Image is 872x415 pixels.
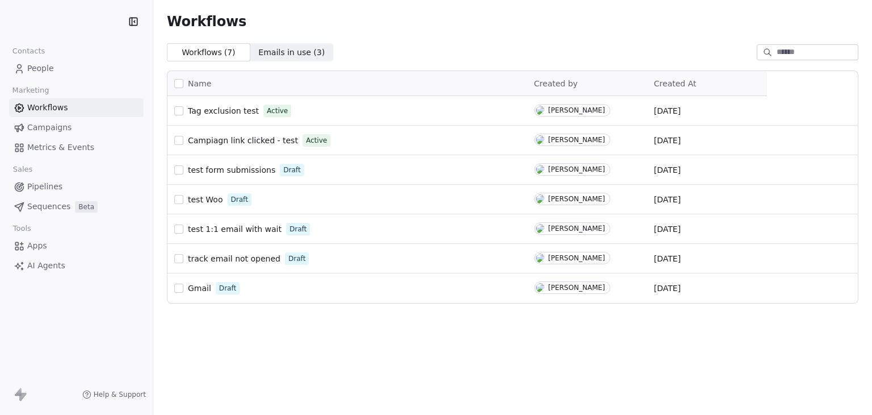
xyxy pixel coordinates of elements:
span: [DATE] [654,253,681,264]
span: Metrics & Events [27,142,94,153]
div: [PERSON_NAME] [548,106,605,114]
a: Campiagn link clicked - test [188,135,298,146]
span: track email not opened [188,254,280,263]
a: Gmail [188,283,211,294]
a: SequencesBeta [9,197,144,216]
span: Beta [75,201,98,213]
span: [DATE] [654,194,681,205]
a: test Woo [188,194,223,205]
img: M [536,165,544,174]
span: Emails in use ( 3 ) [258,47,325,59]
span: Draft [290,224,307,234]
span: Draft [231,194,248,205]
div: [PERSON_NAME] [548,136,605,144]
span: Pipelines [27,181,62,193]
span: Sales [8,161,37,178]
span: Draft [283,165,300,175]
span: Active [267,106,288,116]
span: AI Agents [27,260,65,272]
a: test 1:1 email with wait [188,223,282,235]
span: Draft [219,283,236,293]
a: test form submissions [188,164,275,176]
span: Active [306,135,327,146]
div: [PERSON_NAME] [548,254,605,262]
div: [PERSON_NAME] [548,195,605,203]
a: People [9,59,144,78]
span: Name [188,78,211,90]
span: Workflows [27,102,68,114]
span: [DATE] [654,135,681,146]
span: [DATE] [654,164,681,176]
img: M [536,254,544,263]
div: [PERSON_NAME] [548,225,605,233]
a: Metrics & Events [9,138,144,157]
span: Marketing [7,82,54,99]
a: Pipelines [9,177,144,196]
span: Workflows [167,14,246,30]
div: [PERSON_NAME] [548,165,605,173]
span: Tag exclusion test [188,106,259,115]
img: H [536,283,544,292]
span: Gmail [188,284,211,293]
span: Draft [288,254,305,264]
span: Apps [27,240,47,252]
span: test 1:1 email with wait [188,225,282,234]
a: Apps [9,236,144,255]
a: Help & Support [82,390,146,399]
span: Sequences [27,201,70,213]
span: Contacts [7,43,50,60]
a: Workflows [9,98,144,117]
img: H [536,106,544,115]
span: [DATE] [654,105,681,117]
div: [PERSON_NAME] [548,284,605,292]
span: Created by [534,79,578,88]
a: Campaigns [9,118,144,137]
span: Created At [654,79,697,88]
img: H [536,135,544,144]
span: test Woo [188,195,223,204]
a: Tag exclusion test [188,105,259,117]
span: Help & Support [94,390,146,399]
a: track email not opened [188,253,280,264]
span: test form submissions [188,165,275,175]
span: People [27,63,54,74]
a: AI Agents [9,256,144,275]
span: Campiagn link clicked - test [188,136,298,145]
span: Campaigns [27,122,72,134]
img: H [536,224,544,233]
span: Tools [8,220,36,237]
span: [DATE] [654,283,681,294]
span: [DATE] [654,223,681,235]
img: M [536,194,544,204]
